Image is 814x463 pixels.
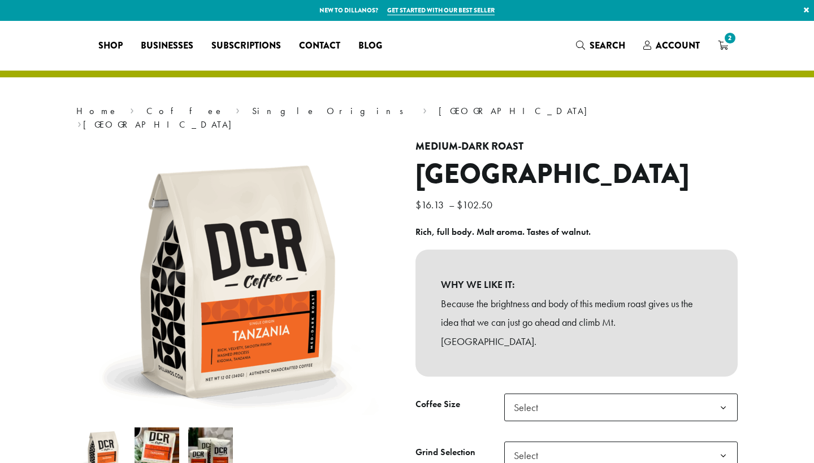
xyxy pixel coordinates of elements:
h4: Medium-Dark Roast [415,141,738,153]
h1: [GEOGRAPHIC_DATA] [415,158,738,191]
span: › [77,114,81,132]
nav: Breadcrumb [76,104,738,132]
a: Get started with our best seller [387,6,495,15]
span: Businesses [141,39,193,53]
a: Coffee [146,105,224,117]
span: Shop [98,39,123,53]
label: Coffee Size [415,396,504,413]
span: › [423,101,427,118]
span: Select [509,396,549,418]
a: Home [76,105,118,117]
bdi: 16.13 [415,198,447,211]
span: › [130,101,134,118]
span: Subscriptions [211,39,281,53]
span: Search [590,39,625,52]
bdi: 102.50 [457,198,495,211]
b: Rich, full body. Malt aroma. Tastes of walnut. [415,226,591,238]
span: 2 [722,30,738,46]
b: WHY WE LIKE IT: [441,275,712,294]
span: Contact [299,39,340,53]
span: Account [656,39,700,52]
a: Search [567,36,634,55]
span: › [236,101,240,118]
span: Blog [358,39,382,53]
a: Single Origins [252,105,411,117]
a: Shop [89,37,132,55]
span: – [449,198,454,211]
p: Because the brightness and body of this medium roast gives us the idea that we can just go ahead ... [441,294,712,351]
span: $ [415,198,421,211]
a: [GEOGRAPHIC_DATA] [439,105,597,117]
label: Grind Selection [415,444,504,461]
span: Select [504,394,738,421]
span: $ [457,198,462,211]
